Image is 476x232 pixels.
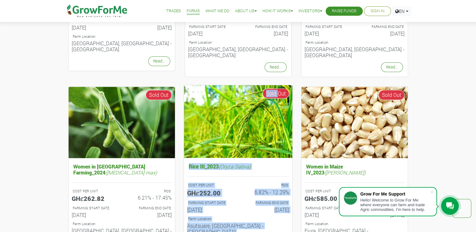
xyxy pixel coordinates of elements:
[360,198,430,212] div: Hello! Welcome to Grow For Me where everyone can farm and trade Agric commodities. I'm here to help.
[299,8,322,14] a: Investors
[187,207,233,213] h6: [DATE]
[187,189,233,196] h5: GHȼ252.00
[360,24,404,30] p: FARMING END DATE
[205,8,229,14] a: What We Do
[148,56,170,66] a: Read...
[72,195,117,202] h5: GHȼ262.82
[72,212,117,218] h6: [DATE]
[235,8,257,14] a: About Us
[305,24,349,30] p: FARMING START DATE
[305,30,350,36] h6: [DATE]
[371,8,384,14] a: Sign In
[378,90,405,100] span: Sold Out
[188,46,288,58] h6: [GEOGRAPHIC_DATA], [GEOGRAPHIC_DATA] - [GEOGRAPHIC_DATA]
[73,34,171,39] p: Location of Farm
[244,200,288,206] p: FARMING END DATE
[305,162,405,177] h5: Women in Maize IV_2023
[262,8,293,14] a: How it Works
[126,195,172,201] h6: 6.21% - 17.45%
[244,24,287,30] p: FARMING END DATE
[126,212,172,218] h6: [DATE]
[127,189,171,194] p: ROS
[126,25,172,30] h6: [DATE]
[184,85,292,158] img: growforme image
[188,30,233,36] h6: [DATE]
[262,88,289,99] span: Sold Out
[392,6,411,16] a: EN
[359,30,405,36] h6: [DATE]
[73,189,116,194] p: COST PER UNIT
[244,183,288,188] p: ROS
[301,87,408,158] img: growforme image
[305,221,404,227] p: Location of Farm
[243,30,288,36] h6: [DATE]
[265,62,287,72] a: Read...
[305,189,349,194] p: COST PER UNIT
[243,189,289,195] h6: 6.82% - 12.29%
[305,40,404,45] p: Location of Farm
[189,40,287,45] p: Location of Farm
[69,87,175,158] img: growforme image
[72,162,172,177] h5: Women in [GEOGRAPHIC_DATA] Farming_2024
[243,207,289,213] h6: [DATE]
[188,183,232,188] p: COST PER UNIT
[381,62,403,72] a: Read...
[146,90,172,100] span: Sold Out
[166,8,181,14] a: Trades
[360,191,430,196] div: Grow For Me Support
[305,46,405,58] h6: [GEOGRAPHIC_DATA], [GEOGRAPHIC_DATA] - [GEOGRAPHIC_DATA]
[324,169,366,176] i: ([PERSON_NAME])
[105,169,157,176] i: ([MEDICAL_DATA] max)
[188,216,288,222] p: Location of Farm
[332,8,356,14] a: Raise Funds
[73,206,116,211] p: FARMING START DATE
[72,40,172,52] h6: [GEOGRAPHIC_DATA], [GEOGRAPHIC_DATA] - [GEOGRAPHIC_DATA]
[189,24,232,30] p: FARMING START DATE
[305,206,349,211] p: FARMING START DATE
[305,195,350,202] h5: GHȼ585.00
[187,8,200,14] a: Farms
[127,206,171,211] p: FARMING END DATE
[72,25,117,30] h6: [DATE]
[73,221,171,227] p: Location of Farm
[187,162,289,171] h5: Rice III_2023
[188,200,232,206] p: FARMING START DATE
[218,163,250,170] i: (Oryza Sativa)
[305,212,350,218] h6: [DATE]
